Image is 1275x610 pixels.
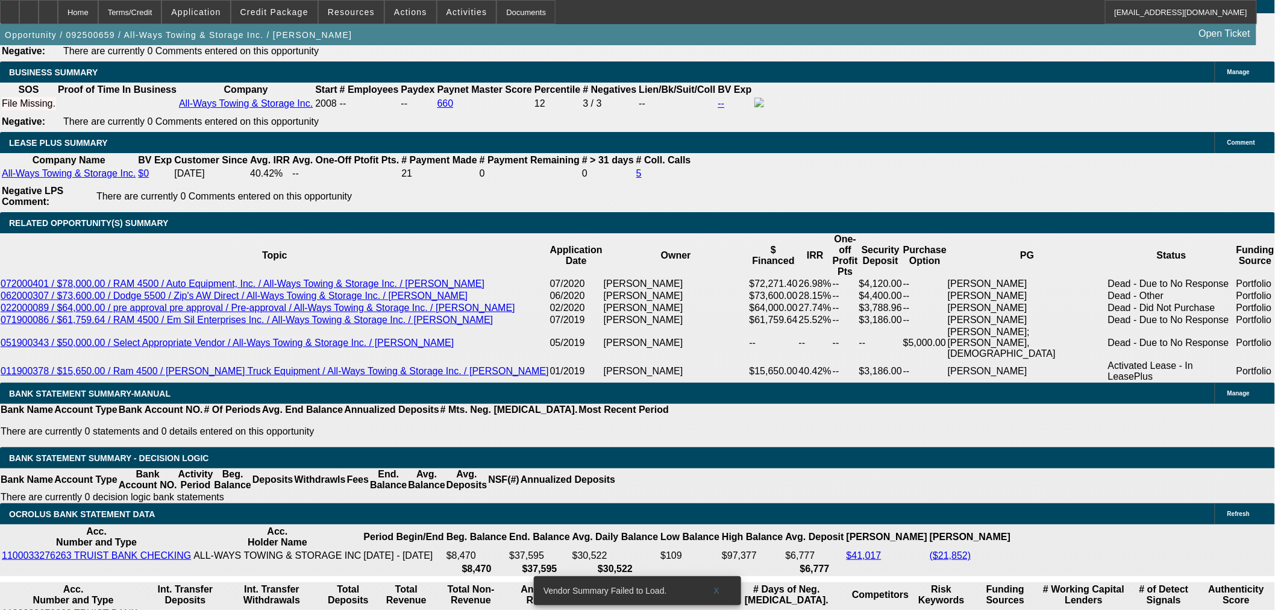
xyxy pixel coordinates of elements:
[252,468,294,491] th: Deposits
[721,526,783,549] th: High Balance
[437,84,532,95] b: Paynet Master Score
[859,360,903,383] td: $3,186.00
[583,84,637,95] b: # Negatives
[832,278,859,290] td: --
[798,360,832,383] td: 40.42%
[1107,278,1236,290] td: Dead - Due to No Response
[1236,290,1275,302] td: Portfolio
[798,314,832,326] td: 25.52%
[572,563,659,575] th: $30,522
[480,155,580,165] b: # Payment Remaining
[1,426,669,437] p: There are currently 0 statements and 0 details entered on this opportunity
[446,563,507,575] th: $8,470
[1,366,549,376] a: 011900378 / $15,650.00 / Ram 4500 / [PERSON_NAME] Truck Equipment / All-Ways Towing & Storage Inc...
[749,278,798,290] td: $72,271.40
[1,278,484,289] a: 072000401 / $78,000.00 / RAM 4500 / Auto Equipment, Inc. / All-Ways Towing & Storage Inc. / [PERS...
[138,168,149,178] a: $0
[319,583,377,606] th: Total Deposits
[1107,302,1236,314] td: Dead - Did Not Purchase
[1236,326,1275,360] td: Portfolio
[118,468,178,491] th: Bank Account NO.
[749,290,798,302] td: $73,600.00
[174,168,248,180] td: [DATE]
[798,326,832,360] td: --
[638,97,716,110] td: --
[581,168,634,180] td: 0
[1236,233,1275,278] th: Funding Source
[947,314,1107,326] td: [PERSON_NAME]
[369,468,407,491] th: End. Balance
[947,326,1107,360] td: [PERSON_NAME]; [PERSON_NAME], [DEMOGRAPHIC_DATA]
[947,290,1107,302] td: [PERSON_NAME]
[859,233,903,278] th: Security Deposit
[138,155,172,165] b: BV Exp
[487,468,520,491] th: NSF(#)
[394,7,427,17] span: Actions
[436,583,506,606] th: Total Non-Revenue
[749,233,798,278] th: $ Financed
[603,314,749,326] td: [PERSON_NAME]
[718,84,752,95] b: BV Exp
[903,290,947,302] td: --
[550,314,603,326] td: 07/2019
[1039,583,1129,606] th: # Working Capital Lenders
[63,46,319,56] span: There are currently 0 Comments entered on this opportunity
[1,338,454,348] a: 051900343 / $50,000.00 / Select Appropriate Vendor / All-Ways Towing & Storage Inc. / [PERSON_NAME]
[723,583,850,606] th: # Days of Neg. [MEDICAL_DATA].
[509,563,570,575] th: $37,595
[378,583,434,606] th: Total Revenue
[9,68,98,77] span: BUSINESS SUMMARY
[1107,360,1236,383] td: Activated Lease - In LeasePlus
[947,302,1107,314] td: [PERSON_NAME]
[798,233,832,278] th: IRR
[572,550,659,562] td: $30,522
[213,468,251,491] th: Beg. Balance
[903,360,947,383] td: --
[603,326,749,360] td: [PERSON_NAME]
[401,168,477,180] td: 21
[660,526,720,549] th: Low Balance
[832,290,859,302] td: --
[847,550,882,561] a: $41,017
[749,326,798,360] td: --
[440,404,578,416] th: # Mts. Neg. [MEDICAL_DATA].
[118,404,204,416] th: Bank Account NO.
[832,233,859,278] th: One-off Profit Pts
[859,314,903,326] td: $3,186.00
[903,302,947,314] td: --
[798,302,832,314] td: 27.74%
[572,526,659,549] th: Avg. Daily Balance
[1,583,145,606] th: Acc. Number and Type
[385,1,436,24] button: Actions
[550,278,603,290] td: 07/2020
[437,1,497,24] button: Activities
[785,563,845,575] th: $6,777
[859,302,903,314] td: $3,788.96
[798,278,832,290] td: 26.98%
[54,404,118,416] th: Account Type
[2,186,63,207] b: Negative LPS Comment:
[550,360,603,383] td: 01/2019
[193,526,362,549] th: Acc. Holder Name
[9,218,168,228] span: RELATED OPPORTUNITY(S) SUMMARY
[293,468,346,491] th: Withdrawls
[146,583,224,606] th: Int. Transfer Deposits
[1,303,515,313] a: 022000089 / $64,000.00 / pre approval pre approval / Pre-approval / All-Ways Towing & Storage Inc...
[749,360,798,383] td: $15,650.00
[578,404,669,416] th: Most Recent Period
[292,155,399,165] b: Avg. One-Off Ptofit Pts.
[9,453,209,463] span: Bank Statement Summary - Decision Logic
[2,46,45,56] b: Negative:
[509,550,570,562] td: $37,595
[698,580,736,602] button: X
[240,7,309,17] span: Credit Package
[1107,326,1236,360] td: Dead - Due to No Response
[193,550,362,562] td: ALL-WAYS TOWING & STORAGE INC
[319,1,384,24] button: Resources
[550,290,603,302] td: 06/2020
[1107,290,1236,302] td: Dead - Other
[603,290,749,302] td: [PERSON_NAME]
[174,155,248,165] b: Customer Since
[162,1,230,24] button: Application
[328,7,375,17] span: Resources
